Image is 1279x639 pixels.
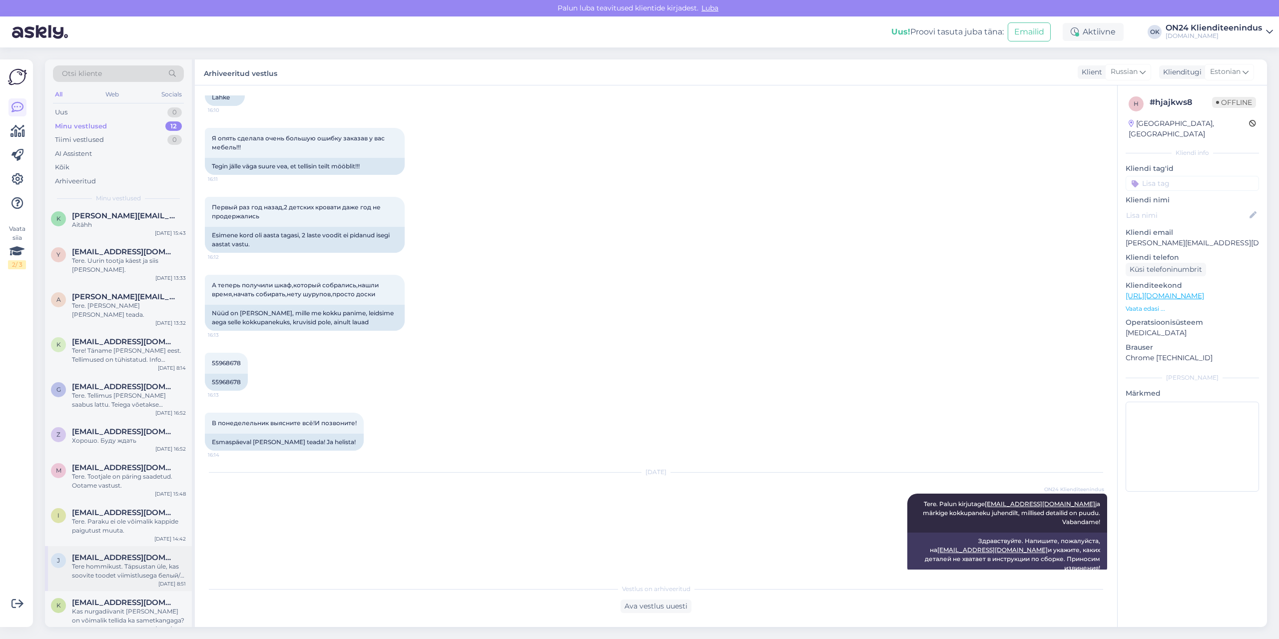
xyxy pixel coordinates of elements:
span: Jola70@mail.Ru [72,553,176,562]
span: i [57,512,59,519]
div: [DATE] 16:52 [155,445,186,453]
span: z [56,431,60,438]
div: 0 [167,107,182,117]
div: Proovi tasuta juba täna: [891,26,1004,38]
span: krislin.kiis@gmail.com [72,337,176,346]
div: Nüüd on [PERSON_NAME], mille me kokku panime, leidsime aega selle kokkupanekuks, kruvisid pole, a... [205,305,405,331]
p: [PERSON_NAME][EMAIL_ADDRESS][DOMAIN_NAME] [1126,238,1259,248]
span: andrus.baumann@gmail.com [72,292,176,301]
div: 0 [167,135,182,145]
span: 16:14 [208,451,245,459]
a: [EMAIL_ADDRESS][DOMAIN_NAME] [985,500,1095,508]
div: Socials [159,88,184,101]
div: All [53,88,64,101]
input: Lisa nimi [1126,210,1248,221]
span: iriwa2004@list.ru [72,508,176,517]
div: 2 / 3 [8,260,26,269]
input: Lisa tag [1126,176,1259,191]
div: Klient [1078,67,1102,77]
span: 16:13 [208,391,245,399]
span: Minu vestlused [96,194,141,203]
div: Web [103,88,121,101]
div: Tere! Täname [PERSON_NAME] eest. Tellimused on tühistatud. Info edastatud meie IT osakonda,et kas... [72,346,186,364]
span: zojavald@gmail.com [72,427,176,436]
div: Tere. Tellimus [PERSON_NAME] saabus lattu. Teiega võetakse ühendust, et leppida aeg kokku. [72,391,186,409]
span: 55968678 [212,359,241,367]
div: [DATE] 19:27 [155,625,186,633]
p: Märkmed [1126,388,1259,399]
span: В понеделельник выясните всё!И позвоните! [212,419,357,427]
span: y [56,251,60,258]
span: muthatha@mail.ru [72,463,176,472]
div: [DATE] 14:42 [154,535,186,543]
span: 16:13 [208,331,245,339]
div: Tere. Tootjale on päring saadetud. Ootame vastust. [72,472,186,490]
div: Tere hommikust. Täpsustan üle, kas soovite toodet viimistlusega белый/белый глянцевый/золотистый ... [72,562,186,580]
span: Otsi kliente [62,68,102,79]
span: h [1134,100,1139,107]
div: Lahke [205,89,245,106]
p: Kliendi tag'id [1126,163,1259,174]
div: AI Assistent [55,149,92,159]
span: J [57,557,60,564]
p: [MEDICAL_DATA] [1126,328,1259,338]
span: 16:10 [208,106,245,114]
p: Klienditeekond [1126,280,1259,291]
button: Emailid [1008,22,1051,41]
div: Kliendi info [1126,148,1259,157]
div: Ava vestlus uuesti [621,600,691,613]
span: 16:12 [208,253,245,261]
a: [URL][DOMAIN_NAME] [1126,291,1204,300]
div: Tere. [PERSON_NAME] [PERSON_NAME] teada. [72,301,186,319]
span: Russian [1111,66,1138,77]
span: Estonian [1210,66,1241,77]
p: Kliendi nimi [1126,195,1259,205]
p: Kliendi email [1126,227,1259,238]
img: Askly Logo [8,67,27,86]
div: Küsi telefoninumbrit [1126,263,1206,276]
div: Aitähh [72,220,186,229]
span: Я опять сделала очень большую ошибку заказав у вас мебель!!! [212,134,386,151]
div: Esimene kord oli aasta tagasi, 2 laste voodit ei pidanud isegi aastat vastu. [205,227,405,253]
div: Uus [55,107,67,117]
div: [DATE] [205,468,1107,477]
div: Tiimi vestlused [55,135,104,145]
span: k [56,341,61,348]
div: Klienditugi [1159,67,1202,77]
span: Vestlus on arhiveeritud [622,585,690,594]
span: yanic6@gmail.com [72,247,176,256]
span: Первый раз год назад,2 детских кровати даже год не продержались [212,203,382,220]
div: 55968678 [205,374,248,391]
div: Kõik [55,162,69,172]
span: А теперь получили шкаф,который собрались,нашли время,начать собирать,нету шурупов,просто доски [212,281,380,298]
p: Kliendi telefon [1126,252,1259,263]
b: Uus! [891,27,910,36]
span: Luba [698,3,721,12]
div: Vaata siia [8,224,26,269]
span: Offline [1212,97,1256,108]
div: Minu vestlused [55,121,107,131]
span: g [56,386,61,393]
div: # hjajkws8 [1150,96,1212,108]
div: Здравствуйте. Напишите, пожалуйста, на и укажите, каких деталей не хватает в инструкции по сборке... [907,533,1107,577]
a: ON24 Klienditeenindus[DOMAIN_NAME] [1166,24,1273,40]
span: getter.mariek@gmail.com [72,382,176,391]
div: [DATE] 8:51 [158,580,186,588]
div: Tere. Uurin tootja käest ja siis [PERSON_NAME]. [72,256,186,274]
div: Tere. Paraku ei ole võimalik kappide paigutust muuta. [72,517,186,535]
div: Arhiveeritud [55,176,96,186]
div: [DATE] 16:52 [155,409,186,417]
span: k [56,602,61,609]
div: [PERSON_NAME] [1126,373,1259,382]
div: OK [1148,25,1162,39]
a: [EMAIL_ADDRESS][DOMAIN_NAME] [937,546,1048,554]
div: [DATE] 13:33 [155,274,186,282]
span: m [56,467,61,474]
div: Aktiivne [1063,23,1124,41]
div: [DATE] 15:43 [155,229,186,237]
div: ON24 Klienditeenindus [1166,24,1262,32]
span: kairitlepp@gmail.com [72,598,176,607]
span: Kristjan-j@hotmail.com [72,211,176,220]
div: [DATE] 8:14 [158,364,186,372]
p: Vaata edasi ... [1126,304,1259,313]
